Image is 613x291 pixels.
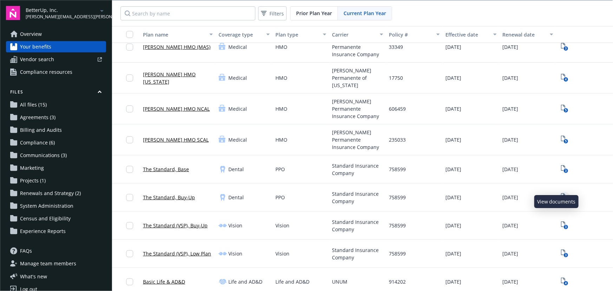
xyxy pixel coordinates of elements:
[332,246,383,261] span: Standard Insurance Company
[20,41,51,52] span: Your benefits
[20,54,54,65] span: Vendor search
[445,222,461,229] span: [DATE]
[275,250,289,257] span: Vision
[228,105,247,112] span: Medical
[273,26,330,43] button: Plan type
[6,66,106,78] a: Compliance resources
[20,137,55,148] span: Compliance (6)
[565,225,567,229] text: 3
[6,124,106,136] a: Billing and Audits
[445,43,461,51] span: [DATE]
[559,103,570,115] a: View Plan Documents
[565,281,567,286] text: 4
[228,194,244,201] span: Dental
[143,166,189,173] a: The Standard, Base
[502,74,518,82] span: [DATE]
[565,169,567,173] text: 3
[20,226,66,237] span: Experience Reports
[26,6,98,14] span: BetterUp, Inc.
[332,190,383,205] span: Standard Insurance Company
[6,175,106,186] a: Projects (1)
[6,258,106,269] a: Manage team members
[20,124,62,136] span: Billing and Audits
[126,105,133,112] input: Toggle Row Selected
[143,250,211,257] a: The Standard (VSP), Low Plan
[20,28,42,40] span: Overview
[143,71,213,85] a: [PERSON_NAME] HMO [US_STATE]
[143,43,210,51] a: [PERSON_NAME] HMO (MAS)
[143,222,208,229] a: The Standard (VSP), Buy-Up
[143,105,210,112] a: [PERSON_NAME] HMO NCAL
[20,162,44,174] span: Marketing
[445,278,461,285] span: [DATE]
[500,26,556,43] button: Renewal date
[332,162,383,177] span: Standard Insurance Company
[559,134,570,145] a: View Plan Documents
[389,278,406,285] span: 914202
[443,26,500,43] button: Effective date
[6,99,106,110] a: All files (15)
[6,41,106,52] a: Your benefits
[20,258,76,269] span: Manage team members
[275,105,287,112] span: HMO
[228,166,244,173] span: Dental
[559,276,570,287] a: View Plan Documents
[275,136,287,143] span: HMO
[260,8,285,19] span: Filters
[6,89,106,98] button: Files
[445,31,489,38] div: Effective date
[559,164,570,175] a: View Plan Documents
[219,31,262,38] div: Coverage type
[6,245,106,257] a: FAQs
[389,136,406,143] span: 235033
[126,31,133,38] input: Select all
[502,222,518,229] span: [DATE]
[275,194,285,201] span: PPO
[126,222,133,229] input: Toggle Row Selected
[20,150,67,161] span: Communications (3)
[126,250,133,257] input: Toggle Row Selected
[559,72,570,84] a: View Plan Documents
[20,200,73,212] span: System Administration
[389,250,406,257] span: 758599
[275,31,319,38] div: Plan type
[389,74,403,82] span: 17750
[275,43,287,51] span: HMO
[6,6,20,20] img: navigator-logo.svg
[143,278,185,285] a: Basic Life & AD&D
[559,220,570,231] span: View Plan Documents
[559,248,570,259] span: View Plan Documents
[502,250,518,257] span: [DATE]
[228,278,262,285] span: Life and AD&D
[216,26,273,43] button: Coverage type
[143,31,205,38] div: Plan name
[6,137,106,148] a: Compliance (6)
[6,213,106,224] a: Census and Eligibility
[6,28,106,40] a: Overview
[228,250,242,257] span: Vision
[6,226,106,237] a: Experience Reports
[389,222,406,229] span: 758599
[20,112,56,123] span: Agreements (3)
[296,9,332,17] span: Prior Plan Year
[565,108,567,113] text: 5
[565,77,567,82] text: 4
[20,213,71,224] span: Census and Eligibility
[275,222,289,229] span: Vision
[20,66,72,78] span: Compliance resources
[275,74,287,82] span: HMO
[565,253,567,258] text: 3
[445,136,461,143] span: [DATE]
[389,194,406,201] span: 758599
[332,36,383,58] span: [PERSON_NAME] Permanente Insurance Company
[6,150,106,161] a: Communications (3)
[20,175,46,186] span: Projects (1)
[228,222,242,229] span: Vision
[20,99,47,110] span: All files (15)
[332,218,383,233] span: Standard Insurance Company
[6,162,106,174] a: Marketing
[143,194,195,201] a: The Standard, Buy-Up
